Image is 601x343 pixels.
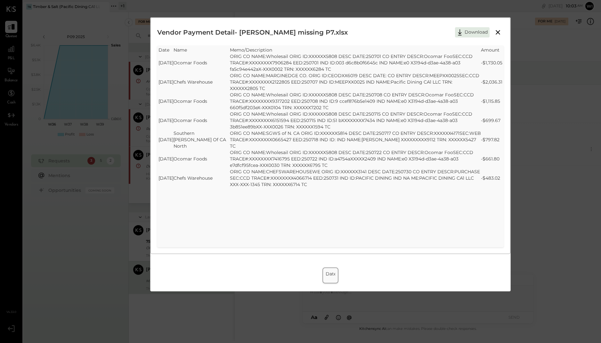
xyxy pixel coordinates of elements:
[174,92,230,111] td: Ocomar Foods
[174,72,230,92] td: Chefs Warehouse
[326,271,341,277] td: Date
[158,130,174,149] td: [DATE]
[158,53,174,72] td: [DATE]
[158,168,174,188] td: [DATE]
[481,72,502,92] td: -$2,036.31
[158,47,174,53] td: Date
[174,47,230,53] td: Name
[481,149,502,168] td: -$661.80
[174,111,230,130] td: Ocomar Foods
[481,92,502,111] td: -$1,115.85
[174,130,230,149] td: Southern [PERSON_NAME] Of CA North
[481,47,502,53] td: Amount
[158,72,174,92] td: [DATE]
[230,92,481,111] td: ORIG CO NAME:Wholesail ORIG ID:XXXXXX5808 DESC DATE:250708 CO ENTRY DESCR:Ocomar FooSEC:CCD TRACE...
[326,277,341,341] td: [DATE]
[481,53,502,72] td: -$1,730.05
[157,24,348,40] h2: Vendor Payment Detail- [PERSON_NAME] missing P7.xlsx
[230,111,481,130] td: ORIG CO NAME:Wholesail ORIG ID:XXXXXX5808 DESC DATE:250715 CO ENTRY DESCR:Ocomar FooSEC:CCD TRACE...
[158,92,174,111] td: [DATE]
[230,53,481,72] td: ORIG CO NAME:Wholesail ORIG ID:XXXXXX5808 DESC DATE:250701 CO ENTRY DESCR:Ocomar FooSEC:CCD TRACE...
[481,130,502,149] td: -$797.82
[481,168,502,188] td: -$483.02
[174,168,230,188] td: Chefs Warehouse
[174,149,230,168] td: Ocomar Foods
[230,149,481,168] td: ORIG CO NAME:Wholesail ORIG ID:XXXXXX5808 DESC DATE:250722 CO ENTRY DESCR:Ocomar FooSEC:CCD TRACE...
[230,72,481,92] td: ORIG CO NAME:MARGINEDGE CO. ORIG ID:CEODXX6019 DESC DATE: CO ENTRY DESCR:MEEPXX0025SEC:CCD TRACE#...
[158,111,174,130] td: [DATE]
[158,149,174,168] td: [DATE]
[455,27,490,37] button: Download
[230,130,481,149] td: ORIG CO NAME:SGWS of N. CA ORIG ID:XXXXXX5814 DESC DATE:250717 CO ENTRY DESCR:XXXXXX4171SEC:WEB T...
[230,168,481,188] td: ORIG CO NAME:CHEFSWAREHOUSEWE ORIG ID:XXXXXX3141 DESC DATE:250730 CO ENTRY DESCR:PURCHASE SEC:CCD...
[174,53,230,72] td: Ocomar Foods
[481,111,502,130] td: -$699.67
[230,47,481,53] td: Memo/Description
